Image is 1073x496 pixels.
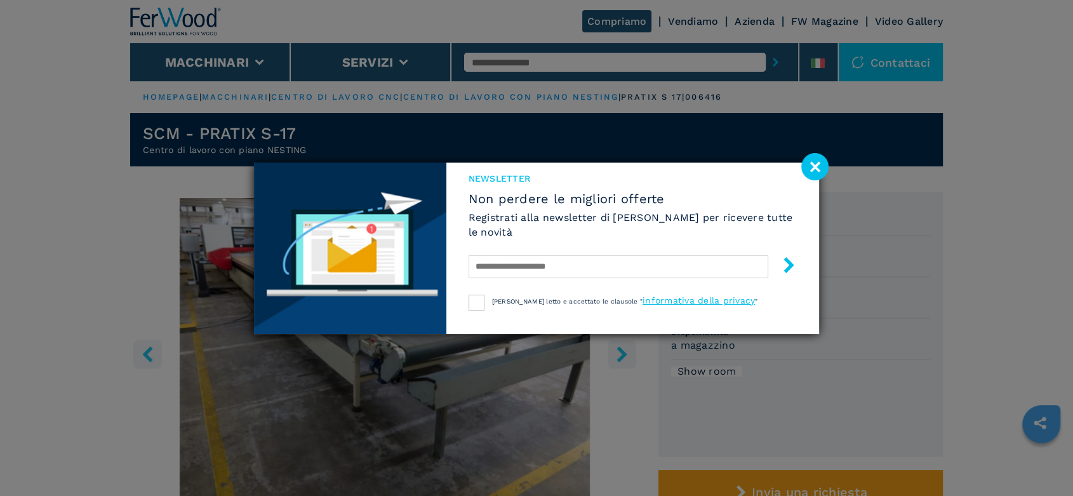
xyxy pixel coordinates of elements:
span: NEWSLETTER [469,172,797,185]
button: submit-button [768,252,797,282]
span: [PERSON_NAME] letto e accettato le clausole " [492,298,643,305]
span: " [755,298,757,305]
a: informativa della privacy [643,295,755,305]
span: Non perdere le migliori offerte [469,191,797,206]
h6: Registrati alla newsletter di [PERSON_NAME] per ricevere tutte le novità [469,210,797,239]
img: Newsletter image [254,163,446,334]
